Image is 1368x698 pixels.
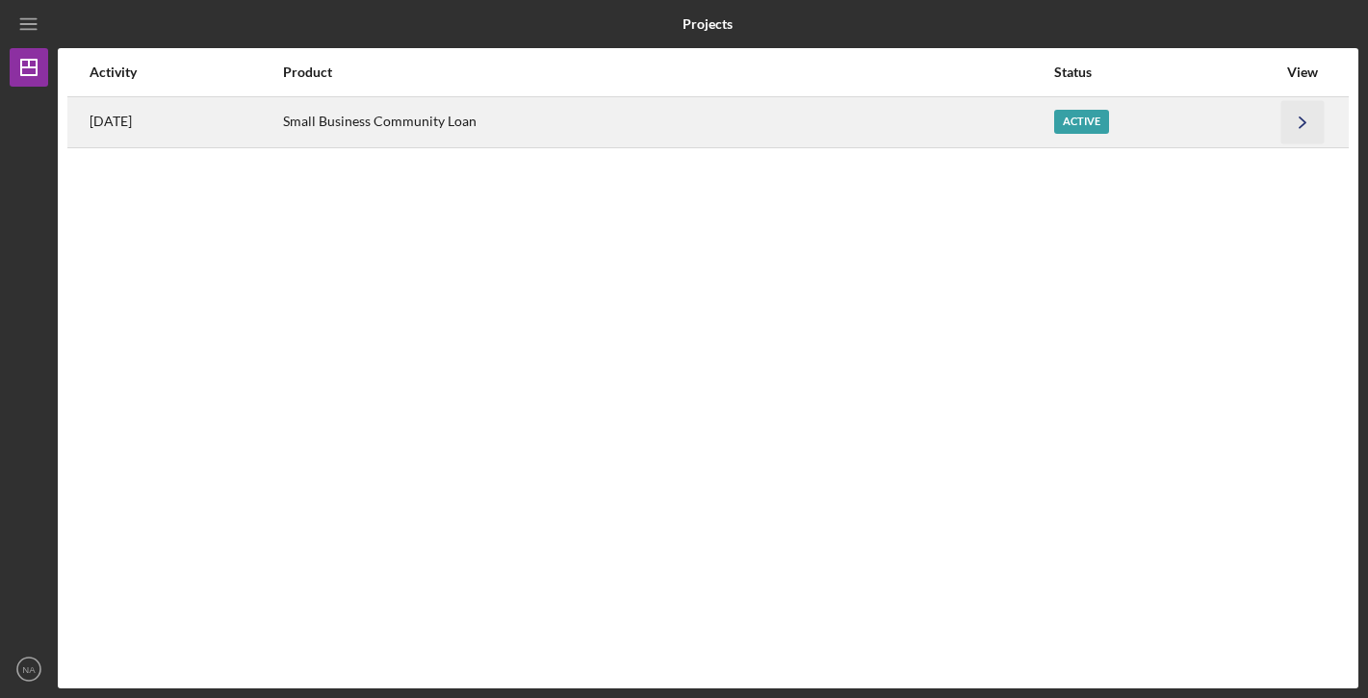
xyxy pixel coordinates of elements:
button: NA [10,650,48,688]
b: Projects [683,16,733,32]
time: 2025-09-19 17:37 [90,114,132,129]
div: View [1278,65,1327,80]
div: Active [1054,110,1109,134]
div: Product [283,65,1052,80]
div: Status [1054,65,1277,80]
div: Activity [90,65,281,80]
text: NA [22,664,36,675]
div: Small Business Community Loan [283,98,1052,146]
